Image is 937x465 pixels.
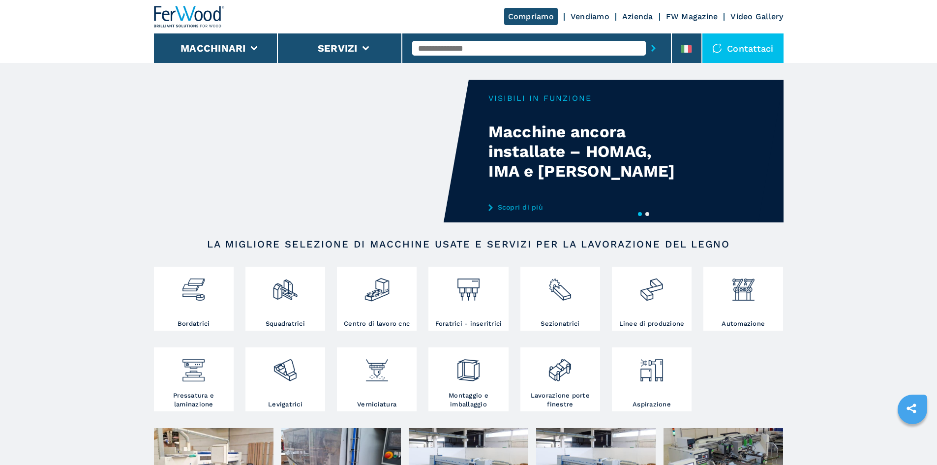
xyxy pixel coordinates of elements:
[245,347,325,411] a: Levigatrici
[181,350,207,383] img: pressa-strettoia.png
[488,203,681,211] a: Scopri di più
[547,269,573,303] img: sezionatrici_2.png
[431,391,506,409] h3: Montaggio e imballaggio
[571,12,609,21] a: Vendiamo
[702,33,784,63] div: Contattaci
[619,319,685,328] h3: Linee di produzione
[547,350,573,383] img: lavorazione_porte_finestre_2.png
[899,396,924,421] a: sharethis
[730,12,783,21] a: Video Gallery
[455,269,482,303] img: foratrici_inseritrici_2.png
[666,12,718,21] a: FW Magazine
[272,269,298,303] img: squadratrici_2.png
[428,267,508,331] a: Foratrici - inseritrici
[268,400,302,409] h3: Levigatrici
[185,238,752,250] h2: LA MIGLIORE SELEZIONE DI MACCHINE USATE E SERVIZI PER LA LAVORAZIONE DEL LEGNO
[703,267,783,331] a: Automazione
[435,319,502,328] h3: Foratrici - inseritrici
[645,212,649,216] button: 2
[895,421,930,458] iframe: Chat
[364,269,390,303] img: centro_di_lavoro_cnc_2.png
[646,37,661,60] button: submit-button
[638,212,642,216] button: 1
[428,347,508,411] a: Montaggio e imballaggio
[154,80,469,222] video: Your browser does not support the video tag.
[181,269,207,303] img: bordatrici_1.png
[722,319,765,328] h3: Automazione
[154,267,234,331] a: Bordatrici
[520,347,600,411] a: Lavorazione porte finestre
[622,12,653,21] a: Azienda
[541,319,579,328] h3: Sezionatrici
[638,269,665,303] img: linee_di_produzione_2.png
[520,267,600,331] a: Sezionatrici
[337,267,417,331] a: Centro di lavoro cnc
[638,350,665,383] img: aspirazione_1.png
[245,267,325,331] a: Squadratrici
[318,42,358,54] button: Servizi
[504,8,558,25] a: Compriamo
[178,319,210,328] h3: Bordatrici
[181,42,246,54] button: Macchinari
[612,347,692,411] a: Aspirazione
[154,347,234,411] a: Pressatura e laminazione
[337,347,417,411] a: Verniciatura
[357,400,396,409] h3: Verniciatura
[730,269,756,303] img: automazione.png
[156,391,231,409] h3: Pressatura e laminazione
[612,267,692,331] a: Linee di produzione
[154,6,225,28] img: Ferwood
[455,350,482,383] img: montaggio_imballaggio_2.png
[344,319,410,328] h3: Centro di lavoro cnc
[266,319,305,328] h3: Squadratrici
[712,43,722,53] img: Contattaci
[272,350,298,383] img: levigatrici_2.png
[633,400,671,409] h3: Aspirazione
[364,350,390,383] img: verniciatura_1.png
[523,391,598,409] h3: Lavorazione porte finestre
